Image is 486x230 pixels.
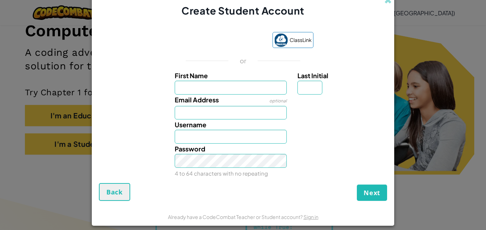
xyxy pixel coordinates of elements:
[169,33,269,49] iframe: Sign in with Google Button
[175,96,219,104] span: Email Address
[175,145,205,153] span: Password
[297,71,328,80] span: Last Initial
[99,183,130,201] button: Back
[303,214,318,220] a: Sign in
[175,121,206,129] span: Username
[175,71,208,80] span: First Name
[106,188,123,196] span: Back
[357,184,387,201] button: Next
[175,170,268,177] small: 4 to 64 characters with no repeating
[240,57,247,65] p: or
[274,33,288,47] img: classlink-logo-small.png
[181,4,304,17] span: Create Student Account
[364,188,380,197] span: Next
[290,35,312,45] span: ClassLink
[269,98,287,103] span: optional
[168,214,303,220] span: Already have a CodeCombat Teacher or Student account?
